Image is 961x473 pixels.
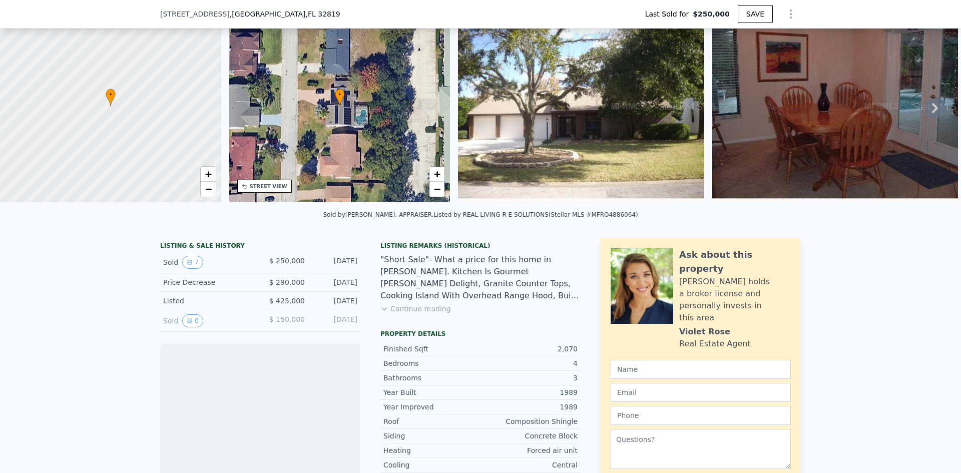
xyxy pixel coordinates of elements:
div: • [335,89,345,106]
div: Sold [163,314,252,327]
div: 3 [480,373,578,383]
span: $250,000 [693,9,730,19]
input: Phone [611,406,791,425]
span: $ 150,000 [269,315,305,323]
a: Zoom out [429,182,444,197]
input: Name [611,360,791,379]
div: Concrete Block [480,431,578,441]
span: Last Sold for [645,9,693,19]
input: Email [611,383,791,402]
span: + [205,168,211,180]
div: • [106,89,116,106]
div: Sold by [PERSON_NAME], APPRAISER . [323,211,433,218]
span: $ 250,000 [269,257,305,265]
a: Zoom out [201,182,216,197]
div: [DATE] [313,296,357,306]
div: Price Decrease [163,277,252,287]
div: 2,070 [480,344,578,354]
div: Finished Sqft [383,344,480,354]
div: Violet Rose [679,326,730,338]
button: Continue reading [380,304,451,314]
div: 1989 [480,402,578,412]
a: Zoom in [429,167,444,182]
div: Ask about this property [679,248,791,276]
a: Zoom in [201,167,216,182]
button: View historical data [182,256,203,269]
div: Composition Shingle [480,416,578,426]
button: Show Options [781,4,801,24]
div: LISTING & SALE HISTORY [160,242,360,252]
div: Real Estate Agent [679,338,751,350]
div: Cooling [383,460,480,470]
span: $ 290,000 [269,278,305,286]
div: STREET VIEW [250,183,287,190]
div: "Short Sale"- What a price for this home in [PERSON_NAME]. Kitchen Is Gourmet [PERSON_NAME] Delig... [380,254,581,302]
div: Forced air unit [480,445,578,455]
div: [PERSON_NAME] holds a broker license and personally invests in this area [679,276,791,324]
div: Roof [383,416,480,426]
div: 4 [480,358,578,368]
div: 1989 [480,387,578,397]
img: Sale: 46894462 Parcel: 47451292 [712,10,958,202]
span: , FL 32819 [305,10,340,18]
div: Sold [163,256,252,269]
span: − [434,183,440,195]
div: [DATE] [313,256,357,269]
span: • [335,90,345,99]
div: Property details [380,330,581,338]
button: View historical data [182,314,203,327]
div: [DATE] [313,314,357,327]
div: [DATE] [313,277,357,287]
div: Year Built [383,387,480,397]
div: Listed by REAL LIVING R E SOLUTIONS (Stellar MLS #MFRO4886064) [433,211,638,218]
span: − [205,183,211,195]
div: Heating [383,445,480,455]
div: Listed [163,296,252,306]
span: • [106,90,116,99]
span: [STREET_ADDRESS] [160,9,230,19]
button: SAVE [738,5,773,23]
div: Bathrooms [383,373,480,383]
span: $ 425,000 [269,297,305,305]
span: + [434,168,440,180]
div: Bedrooms [383,358,480,368]
div: Siding [383,431,480,441]
div: Listing Remarks (Historical) [380,242,581,250]
img: Sale: 46894462 Parcel: 47451292 [458,10,704,202]
div: Year Improved [383,402,480,412]
span: , [GEOGRAPHIC_DATA] [230,9,340,19]
div: Central [480,460,578,470]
